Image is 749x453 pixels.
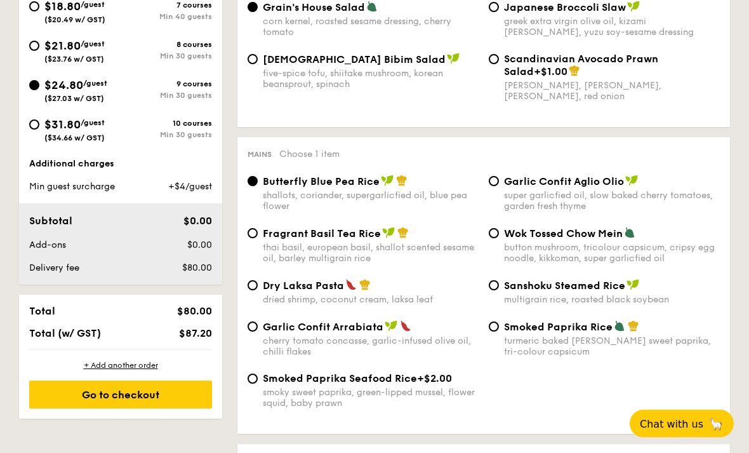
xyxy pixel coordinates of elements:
[640,418,703,430] span: Chat with us
[397,227,409,239] img: icon-chef-hat.a58ddaea.svg
[183,215,212,227] span: $0.00
[81,1,105,10] span: /guest
[263,176,380,188] span: Butterfly Blue Pea Rice
[569,65,580,77] img: icon-chef-hat.a58ddaea.svg
[29,158,212,171] div: Additional charges
[614,321,625,332] img: icon-vegetarian.fe4039eb.svg
[29,263,79,274] span: Delivery fee
[708,417,724,431] span: 🦙
[504,2,626,14] span: Japanese Broccoli Slaw
[263,373,417,385] span: Smoked Paprika Seafood Rice
[168,182,212,193] span: +$4/guest
[381,175,394,187] img: icon-vegan.f8ff3823.svg
[121,52,212,61] div: Min 30 guests
[628,321,639,332] img: icon-chef-hat.a58ddaea.svg
[504,243,720,264] div: button mushroom, tricolour capsicum, cripsy egg noodle, kikkoman, super garlicfied oil
[248,177,258,187] input: Butterfly Blue Pea Riceshallots, coriander, supergarlicfied oil, blue pea flower
[489,229,499,239] input: Wok Tossed Chow Meinbutton mushroom, tricolour capsicum, cripsy egg noodle, kikkoman, super garli...
[345,280,357,291] img: icon-spicy.37a8142b.svg
[263,280,344,292] span: Dry Laksa Pasta
[263,191,479,212] div: shallots, coriander, supergarlicfied oil, blue pea flower
[29,240,66,251] span: Add-ons
[489,281,499,291] input: Sanshoku Steamed Ricemultigrain rice, roasted black soybean
[44,118,81,132] span: $31.80
[504,295,720,306] div: multigrain rice, roasted black soybean
[504,321,613,334] span: Smoked Paprika Rice
[385,321,397,332] img: icon-vegan.f8ff3823.svg
[29,2,39,12] input: $18.80/guest($20.49 w/ GST)7 coursesMin 40 guests
[121,80,212,89] div: 9 courses
[29,215,72,227] span: Subtotal
[489,55,499,65] input: Scandinavian Avocado Prawn Salad+$1.00[PERSON_NAME], [PERSON_NAME], [PERSON_NAME], red onion
[263,243,479,264] div: thai basil, european basil, shallot scented sesame oil, barley multigrain rice
[400,321,411,332] img: icon-spicy.37a8142b.svg
[366,1,378,13] img: icon-vegetarian.fe4039eb.svg
[83,79,107,88] span: /guest
[248,3,258,13] input: Grain's House Saladcorn kernel, roasted sesame dressing, cherry tomato
[263,69,479,90] div: five-spice tofu, shiitake mushroom, korean beansprout, spinach
[121,131,212,140] div: Min 30 guests
[187,240,212,251] span: $0.00
[534,66,567,78] span: +$1.00
[29,120,39,130] input: $31.80/guest($34.66 w/ GST)10 coursesMin 30 guests
[263,54,446,66] span: [DEMOGRAPHIC_DATA] Bibim Salad
[29,182,115,193] span: Min guest surcharge
[359,280,371,291] img: icon-chef-hat.a58ddaea.svg
[248,374,258,384] input: Smoked Paprika Seafood Rice+$2.00smoky sweet paprika, green-lipped mussel, flower squid, baby prawn
[279,149,340,160] span: Choose 1 item
[81,119,105,128] span: /guest
[489,3,499,13] input: Japanese Broccoli Slawgreek extra virgin olive oil, kizami [PERSON_NAME], yuzu soy-sesame dressing
[29,361,212,371] div: + Add another order
[504,280,625,292] span: Sanshoku Steamed Rice
[248,151,272,159] span: Mains
[44,134,105,143] span: ($34.66 w/ GST)
[44,55,104,64] span: ($23.76 w/ GST)
[44,79,83,93] span: $24.80
[248,281,258,291] input: Dry Laksa Pastadried shrimp, coconut cream, laksa leaf
[121,119,212,128] div: 10 courses
[121,91,212,100] div: Min 30 guests
[263,295,479,306] div: dried shrimp, coconut cream, laksa leaf
[627,1,640,13] img: icon-vegan.f8ff3823.svg
[447,53,460,65] img: icon-vegan.f8ff3823.svg
[624,227,635,239] img: icon-vegetarian.fe4039eb.svg
[489,177,499,187] input: Garlic Confit Aglio Oliosuper garlicfied oil, slow baked cherry tomatoes, garden fresh thyme
[504,53,658,78] span: Scandinavian Avocado Prawn Salad
[417,373,452,385] span: +$2.00
[263,2,365,14] span: Grain's House Salad
[29,81,39,91] input: $24.80/guest($27.03 w/ GST)9 coursesMin 30 guests
[81,40,105,49] span: /guest
[248,322,258,332] input: Garlic Confit Arrabiatacherry tomato concasse, garlic-infused olive oil, chilli flakes
[504,81,720,102] div: [PERSON_NAME], [PERSON_NAME], [PERSON_NAME], red onion
[29,381,212,409] div: Go to checkout
[263,388,479,409] div: smoky sweet paprika, green-lipped mussel, flower squid, baby prawn
[177,306,212,318] span: $80.00
[625,175,638,187] img: icon-vegan.f8ff3823.svg
[504,176,624,188] span: Garlic Confit Aglio Olio
[179,328,212,340] span: $87.20
[248,229,258,239] input: Fragrant Basil Tea Ricethai basil, european basil, shallot scented sesame oil, barley multigrain ...
[121,41,212,50] div: 8 courses
[121,13,212,22] div: Min 40 guests
[121,1,212,10] div: 7 courses
[44,16,105,25] span: ($20.49 w/ GST)
[396,175,408,187] img: icon-chef-hat.a58ddaea.svg
[29,306,55,318] span: Total
[182,263,212,274] span: $80.00
[263,321,383,334] span: Garlic Confit Arrabiata
[630,410,734,438] button: Chat with us🦙
[504,17,720,38] div: greek extra virgin olive oil, kizami [PERSON_NAME], yuzu soy-sesame dressing
[382,227,395,239] img: icon-vegan.f8ff3823.svg
[504,336,720,358] div: turmeric baked [PERSON_NAME] sweet paprika, tri-colour capsicum
[44,95,104,104] span: ($27.03 w/ GST)
[489,322,499,332] input: Smoked Paprika Riceturmeric baked [PERSON_NAME] sweet paprika, tri-colour capsicum
[504,191,720,212] div: super garlicfied oil, slow baked cherry tomatoes, garden fresh thyme
[248,55,258,65] input: [DEMOGRAPHIC_DATA] Bibim Saladfive-spice tofu, shiitake mushroom, korean beansprout, spinach
[504,228,623,240] span: Wok Tossed Chow Mein
[29,41,39,51] input: $21.80/guest($23.76 w/ GST)8 coursesMin 30 guests
[626,280,639,291] img: icon-vegan.f8ff3823.svg
[29,328,101,340] span: Total (w/ GST)
[44,39,81,53] span: $21.80
[263,17,479,38] div: corn kernel, roasted sesame dressing, cherry tomato
[263,228,381,240] span: Fragrant Basil Tea Rice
